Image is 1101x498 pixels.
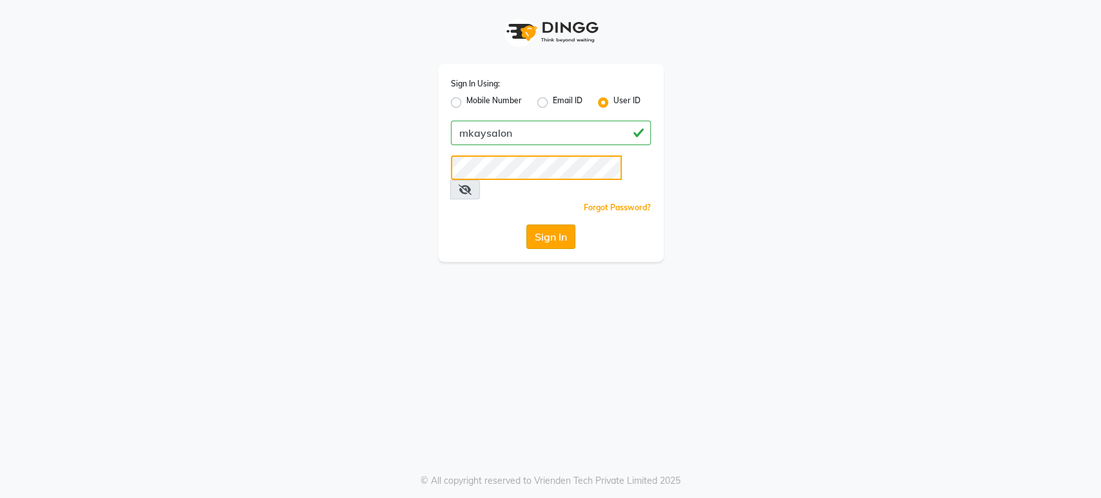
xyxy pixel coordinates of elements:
[584,203,651,212] a: Forgot Password?
[451,78,500,90] label: Sign In Using:
[451,121,651,145] input: Username
[553,95,582,110] label: Email ID
[451,155,622,180] input: Username
[613,95,640,110] label: User ID
[499,13,602,51] img: logo1.svg
[526,224,575,249] button: Sign In
[466,95,522,110] label: Mobile Number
